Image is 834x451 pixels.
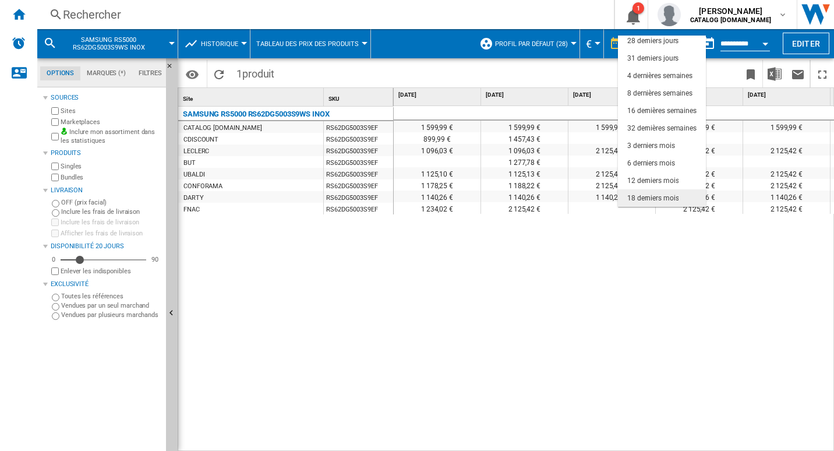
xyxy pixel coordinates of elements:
div: 18 derniers mois [627,193,678,203]
div: 8 dernières semaines [627,89,692,98]
div: 4 dernières semaines [627,71,692,81]
div: 16 dernières semaines [627,106,697,116]
div: 28 derniers jours [627,36,678,46]
div: 6 derniers mois [627,158,675,168]
div: 12 derniers mois [627,176,678,186]
div: 32 dernières semaines [627,124,697,133]
div: 3 derniers mois [627,141,675,151]
div: 31 derniers jours [627,54,678,64]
